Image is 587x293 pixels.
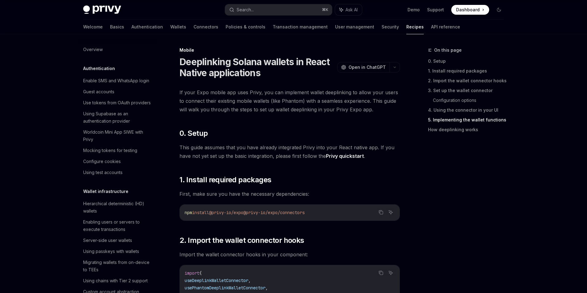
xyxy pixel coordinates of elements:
[83,77,149,84] div: Enable SMS and WhatsApp login
[185,285,265,291] span: usePhantomDeeplinkWalletConnector
[237,6,254,13] div: Search...
[78,156,157,167] a: Configure cookies
[185,278,248,283] span: useDeeplinkWalletConnector
[78,246,157,257] a: Using passkeys with wallets
[408,7,420,13] a: Demo
[226,20,265,34] a: Policies & controls
[322,7,328,12] span: ⌘ K
[326,153,364,159] a: Privy quickstart
[192,210,209,215] span: install
[406,20,424,34] a: Recipes
[83,237,132,244] div: Server-side user wallets
[428,86,509,95] a: 3. Set up the wallet connector
[78,86,157,97] a: Guest accounts
[428,76,509,86] a: 2. Import the wallet connector hooks
[243,210,305,215] span: @privy-io/expo/connectors
[265,285,268,291] span: ,
[83,128,153,143] div: Worldcoin Mini App SIWE with Privy
[377,208,385,216] button: Copy the contents from the code block
[179,56,335,78] h1: Deeplinking Solana wallets in React Native applications
[349,64,386,70] span: Open in ChatGPT
[170,20,186,34] a: Wallets
[83,200,153,215] div: Hierarchical deterministic (HD) wallets
[433,95,509,105] a: Configuration options
[83,169,123,176] div: Using test accounts
[78,44,157,55] a: Overview
[83,218,153,233] div: Enabling users or servers to execute transactions
[78,108,157,127] a: Using Supabase as an authentication provider
[83,248,139,255] div: Using passkeys with wallets
[83,277,148,284] div: Using chains with Tier 2 support
[110,20,124,34] a: Basics
[179,88,400,114] span: If your Expo mobile app uses Privy, you can implement wallet deeplinking to allow your users to c...
[179,143,400,160] span: This guide assumes that you have already integrated Privy into your React native app. If you have...
[382,20,399,34] a: Security
[209,210,243,215] span: @privy-io/expo
[427,7,444,13] a: Support
[83,188,128,195] h5: Wallet infrastructure
[185,270,199,276] span: import
[387,208,395,216] button: Ask AI
[185,210,192,215] span: npm
[83,6,121,14] img: dark logo
[428,125,509,135] a: How deeplinking works
[83,259,153,273] div: Migrating wallets from on-device to TEEs
[225,4,332,15] button: Search...⌘K
[83,158,121,165] div: Configure cookies
[78,167,157,178] a: Using test accounts
[434,46,462,54] span: On this page
[248,278,251,283] span: ,
[83,20,103,34] a: Welcome
[335,4,362,15] button: Ask AI
[83,110,153,125] div: Using Supabase as an authentication provider
[179,47,400,53] div: Mobile
[337,62,389,72] button: Open in ChatGPT
[335,20,374,34] a: User management
[428,56,509,66] a: 0. Setup
[83,65,115,72] h5: Authentication
[78,127,157,145] a: Worldcoin Mini App SIWE with Privy
[179,190,400,198] span: First, make sure you have the necessary dependencies:
[428,105,509,115] a: 4. Using the connector in your UI
[78,217,157,235] a: Enabling users or servers to execute transactions
[78,97,157,108] a: Use tokens from OAuth providers
[387,269,395,277] button: Ask AI
[179,128,208,138] span: 0. Setup
[83,46,103,53] div: Overview
[194,20,218,34] a: Connectors
[273,20,328,34] a: Transaction management
[78,257,157,275] a: Migrating wallets from on-device to TEEs
[83,88,114,95] div: Guest accounts
[428,66,509,76] a: 1. Install required packages
[431,20,460,34] a: API reference
[345,7,358,13] span: Ask AI
[428,115,509,125] a: 5. Implementing the wallet functions
[451,5,489,15] a: Dashboard
[78,75,157,86] a: Enable SMS and WhatsApp login
[377,269,385,277] button: Copy the contents from the code block
[456,7,480,13] span: Dashboard
[179,236,304,245] span: 2. Import the wallet connector hooks
[78,198,157,217] a: Hierarchical deterministic (HD) wallets
[199,270,202,276] span: {
[179,250,400,259] span: Import the wallet connector hooks in your component:
[78,145,157,156] a: Mocking tokens for testing
[78,235,157,246] a: Server-side user wallets
[78,275,157,286] a: Using chains with Tier 2 support
[83,99,151,106] div: Use tokens from OAuth providers
[179,175,271,185] span: 1. Install required packages
[131,20,163,34] a: Authentication
[494,5,504,15] button: Toggle dark mode
[83,147,137,154] div: Mocking tokens for testing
